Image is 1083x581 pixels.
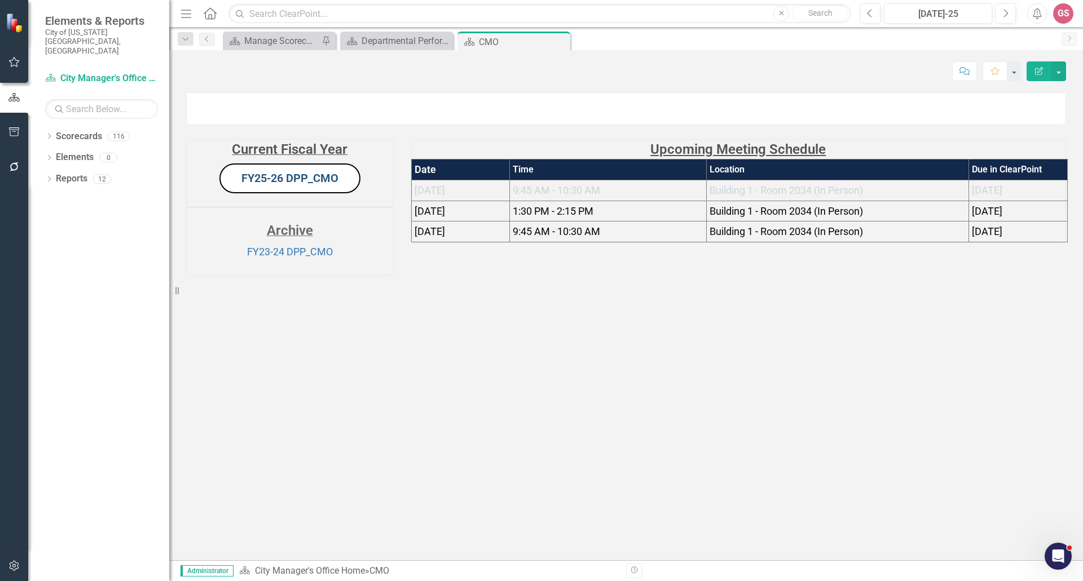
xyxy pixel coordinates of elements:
div: [DATE]-25 [888,7,988,21]
div: CMO [369,565,389,576]
span: [DATE] [972,205,1002,217]
strong: Upcoming Meeting Schedule [650,141,826,157]
span: Building 1 - Room 2034 (In Person) [710,205,863,217]
strong: Time [513,164,534,175]
div: 12 [93,174,111,184]
div: 0 [99,153,117,162]
span: Search [808,8,833,17]
button: FY25-26 DPP_CMO [219,163,360,193]
a: City Manager's Office Home [255,565,365,576]
span: 9:45 AM - 10:30 AM [513,184,600,196]
strong: Location [710,164,745,175]
iframe: Intercom live chat [1045,543,1072,570]
span: 9:45 AM - 10:30 AM [513,225,600,237]
span: [DATE] [415,225,445,237]
a: Manage Scorecards [226,34,319,48]
div: Departmental Performance Plans - 3 Columns [362,34,450,48]
div: 116 [108,131,130,141]
div: CMO [479,35,567,49]
div: » [239,565,618,578]
span: [DATE] [972,184,1002,196]
strong: Due in ClearPoint [972,164,1042,175]
button: GS [1053,3,1073,24]
span: Elements & Reports [45,14,158,28]
button: Search [792,6,848,21]
strong: Current Fiscal Year [232,141,347,157]
span: Building 1 - Room 2034 (In Person) [710,184,863,196]
strong: Date [415,163,436,175]
span: [DATE] [415,184,445,196]
a: Elements [56,151,94,164]
button: [DATE]-25 [884,3,992,24]
input: Search ClearPoint... [228,4,851,24]
img: ClearPoint Strategy [6,13,25,33]
span: 1:30 PM - 2:15 PM [513,205,593,217]
span: [DATE] [415,205,445,217]
a: Scorecards [56,130,102,143]
div: Manage Scorecards [244,34,319,48]
span: [DATE] [972,225,1002,237]
a: Departmental Performance Plans - 3 Columns [343,34,450,48]
span: Building 1 - Room 2034 (In Person) [710,225,863,237]
a: Reports [56,172,87,185]
span: Administrator [180,565,234,576]
a: FY25-26 DPP_CMO [241,171,338,185]
a: City Manager's Office Home [45,72,158,85]
small: City of [US_STATE][GEOGRAPHIC_DATA], [GEOGRAPHIC_DATA] [45,28,158,55]
strong: Archive [267,223,313,238]
input: Search Below... [45,99,158,119]
a: FY23-24 DPP_CMO [247,246,333,258]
